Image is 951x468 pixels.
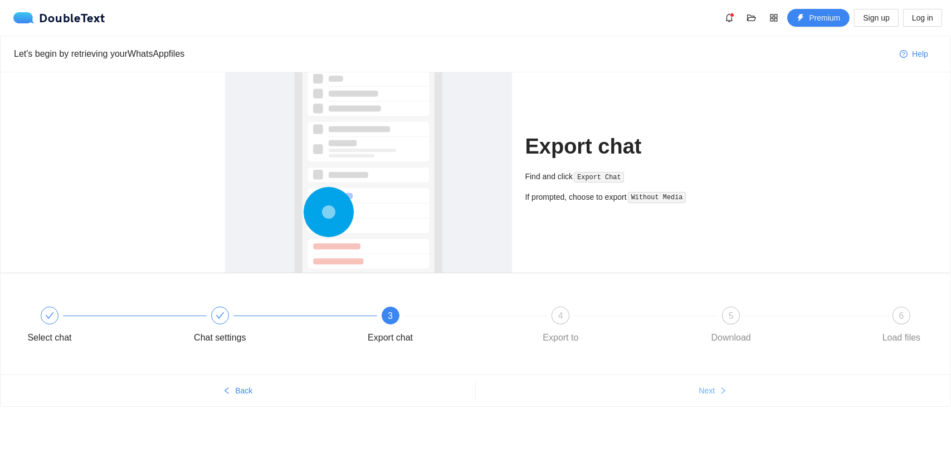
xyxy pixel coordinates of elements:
button: question-circleHelp [891,45,937,63]
span: folder-open [743,13,760,22]
div: 3Export chat [358,307,529,347]
span: thunderbolt [797,14,804,23]
code: Export Chat [574,172,624,183]
span: Back [235,385,252,397]
span: Next [699,385,715,397]
div: Find and click [525,170,726,183]
span: 6 [899,311,904,321]
div: Select chat [17,307,188,347]
div: 4Export to [528,307,699,347]
div: DoubleText [13,12,105,23]
span: question-circle [900,50,908,59]
span: right [719,387,727,396]
span: Sign up [863,12,889,24]
span: 4 [558,311,563,321]
span: Log in [912,12,933,24]
img: logo [13,12,39,23]
span: appstore [765,13,782,22]
button: appstore [765,9,783,27]
span: Premium [809,12,840,24]
button: folder-open [743,9,760,27]
h1: Export chat [525,134,726,160]
span: 3 [388,311,393,321]
a: logoDoubleText [13,12,105,23]
button: bell [720,9,738,27]
span: check [45,311,54,320]
code: Without Media [628,192,686,203]
span: check [216,311,225,320]
button: Nextright [476,382,951,400]
div: Export chat [368,329,413,347]
div: Export to [543,329,578,347]
div: 6Load files [869,307,934,347]
span: Help [912,48,928,60]
div: Download [711,329,751,347]
button: thunderboltPremium [787,9,850,27]
div: Chat settings [188,307,358,347]
div: Load files [882,329,921,347]
span: 5 [729,311,734,321]
div: Chat settings [194,329,246,347]
button: Sign up [854,9,898,27]
button: leftBack [1,382,475,400]
div: 5Download [699,307,869,347]
span: left [223,387,231,396]
button: Log in [903,9,942,27]
div: Select chat [27,329,71,347]
div: If prompted, choose to export [525,191,726,204]
div: Let's begin by retrieving your WhatsApp files [14,47,891,61]
span: bell [721,13,738,22]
